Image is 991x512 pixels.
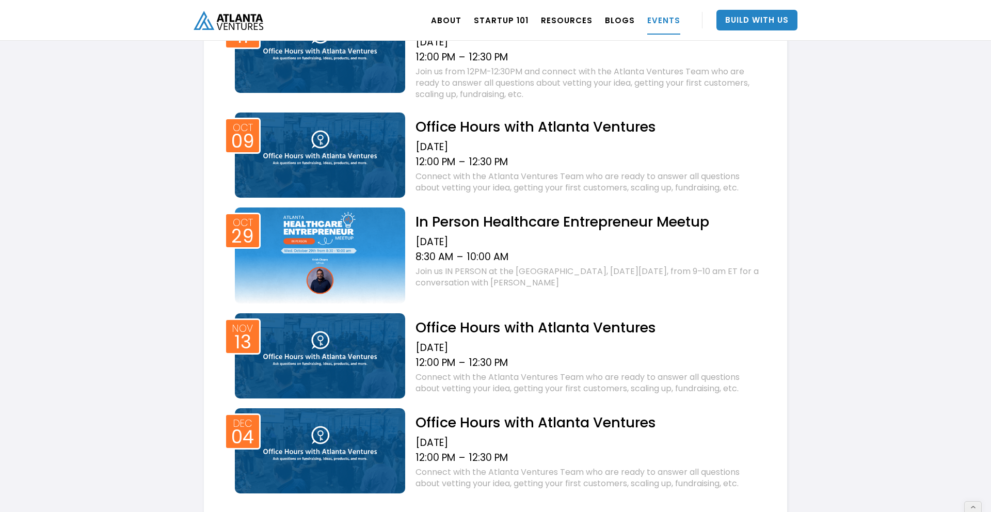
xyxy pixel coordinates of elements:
a: Event thumbOct29In Person Healthcare Entrepreneur Meetup[DATE]8:30 AM–10:00 AMJoin us IN PERSON a... [230,205,761,303]
div: Oct [233,123,253,133]
img: Event thumb [235,113,405,198]
a: ABOUT [431,6,461,35]
div: [DATE] [415,36,761,49]
div: 8:30 AM [415,251,453,263]
a: Startup 101 [474,6,529,35]
div: [DATE] [415,141,761,153]
div: 12:30 PM [469,51,508,63]
div: Oct [233,218,253,228]
div: Connect with the Atlanta Ventures Team who are ready to answer all questions about vetting your i... [415,372,761,394]
img: Event thumb [235,207,405,303]
a: Event thumbSep11Office Hours with Atlanta Ventures[DATE]12:00 PM–12:30 PMJoin us from 12PM-12:30P... [230,5,761,103]
h2: Office Hours with Atlanta Ventures [415,118,761,136]
div: Dec [233,419,252,428]
div: – [459,156,465,168]
a: Build With Us [716,10,797,30]
div: 12:30 PM [469,452,508,464]
div: 12:00 PM [415,452,455,464]
div: – [459,51,465,63]
div: [DATE] [415,437,761,449]
div: 12:30 PM [469,156,508,168]
div: [DATE] [415,342,761,354]
img: Event thumb [235,313,405,398]
div: Connect with the Atlanta Ventures Team who are ready to answer all questions about vetting your i... [415,467,761,489]
div: – [459,357,465,369]
div: Join us IN PERSON at the [GEOGRAPHIC_DATA], [DATE][DATE], from 9–10 am ET for a conversation with... [415,266,761,289]
div: 10:00 AM [467,251,508,263]
div: 12:30 PM [469,357,508,369]
a: BLOGS [605,6,635,35]
div: Join us from 12PM-12:30PM and connect with the Atlanta Ventures Team who are ready to answer all ... [415,66,761,100]
div: 12:00 PM [415,51,455,63]
h2: In Person Healthcare Entrepreneur Meetup [415,213,761,231]
div: 12:00 PM [415,357,455,369]
img: Event thumb [235,408,405,493]
div: [DATE] [415,236,761,248]
a: RESOURCES [541,6,593,35]
div: 04 [231,429,254,445]
div: 29 [231,229,254,244]
h2: Office Hours with Atlanta Ventures [415,318,761,337]
div: 11 [236,29,249,44]
a: Event thumbOct09Office Hours with Atlanta Ventures[DATE]12:00 PM–12:30 PMConnect with the Atlanta... [230,110,761,198]
div: – [459,452,465,464]
img: Event thumb [235,8,405,93]
div: 13 [234,334,251,350]
h2: Office Hours with Atlanta Ventures [415,413,761,431]
div: Nov [232,324,253,333]
div: – [457,251,463,263]
a: Event thumbNov13Office Hours with Atlanta Ventures[DATE]12:00 PM–12:30 PMConnect with the Atlanta... [230,311,761,398]
div: Connect with the Atlanta Ventures Team who are ready to answer all questions about vetting your i... [415,171,761,194]
div: 12:00 PM [415,156,455,168]
a: Event thumbDec04Office Hours with Atlanta Ventures[DATE]12:00 PM–12:30 PMConnect with the Atlanta... [230,406,761,493]
div: 09 [231,134,254,149]
a: EVENTS [647,6,680,35]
